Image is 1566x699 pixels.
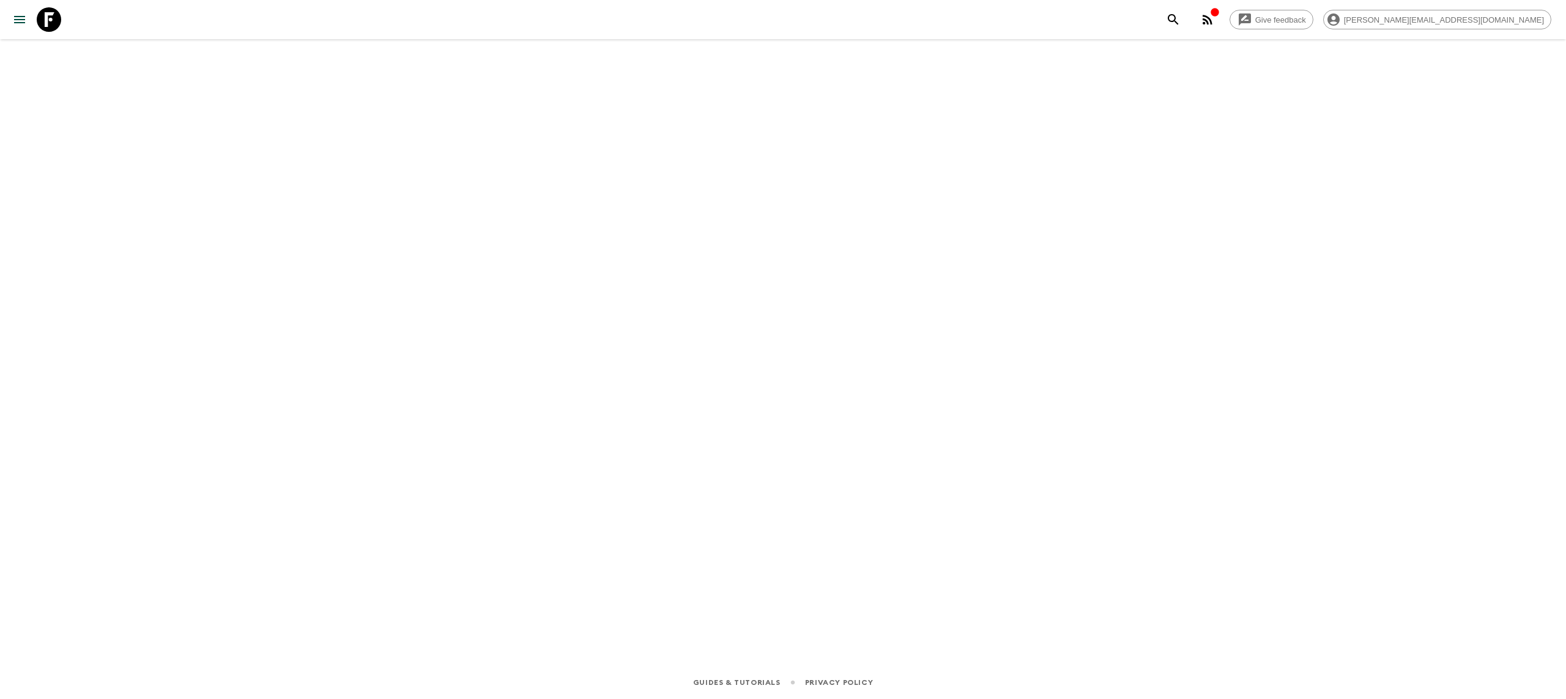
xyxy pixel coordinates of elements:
[1323,10,1551,29] div: [PERSON_NAME][EMAIL_ADDRESS][DOMAIN_NAME]
[693,676,781,689] a: Guides & Tutorials
[1230,10,1313,29] a: Give feedback
[1161,7,1186,32] button: search adventures
[1337,15,1551,24] span: [PERSON_NAME][EMAIL_ADDRESS][DOMAIN_NAME]
[805,676,873,689] a: Privacy Policy
[1249,15,1313,24] span: Give feedback
[7,7,32,32] button: menu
